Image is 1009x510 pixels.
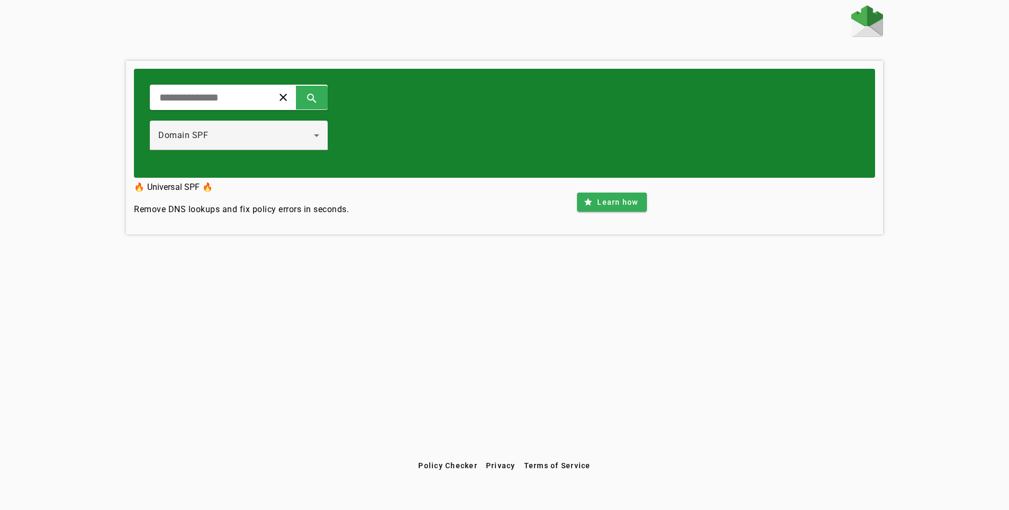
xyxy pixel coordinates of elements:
[851,5,883,40] a: Home
[134,203,349,216] h4: Remove DNS lookups and fix policy errors in seconds.
[158,130,208,140] span: Domain SPF
[134,180,349,195] h3: 🔥 Universal SPF 🔥
[524,461,591,470] span: Terms of Service
[577,193,646,212] button: Learn how
[597,197,638,207] span: Learn how
[414,456,482,475] button: Policy Checker
[520,456,595,475] button: Terms of Service
[486,461,516,470] span: Privacy
[482,456,520,475] button: Privacy
[418,461,478,470] span: Policy Checker
[851,5,883,37] img: Fraudmarc Logo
